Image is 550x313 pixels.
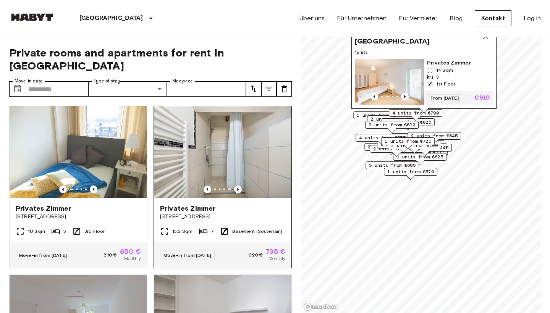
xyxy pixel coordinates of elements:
[391,133,445,145] div: Map marker
[370,93,378,100] button: Previous image
[15,78,43,84] label: Move-in date
[19,252,67,258] span: Move-in from [DATE]
[90,186,97,193] button: Previous image
[9,46,292,72] span: Private rooms and apartments for rent in [GEOGRAPHIC_DATA]
[63,228,66,235] span: 5
[475,10,511,26] a: Kontakt
[277,81,292,97] button: tune
[392,110,439,116] span: 4 units from €790
[355,59,493,105] a: Previous imagePrevious imagePrivates Zimmer14 Sqm31st FloorFrom [DATE]€910
[402,144,448,151] span: 3 units from €745
[359,134,406,141] span: 4 units from €755
[154,106,292,268] a: Previous imagePrevious imagePrivates Zimmer[STREET_ADDRESS]15.3 Sqm7Basement (Souterrain)Move-in ...
[399,14,437,23] a: Für Vermieter
[9,106,147,268] a: Marketing picture of unit DE-02-011-001-01HFPrevious imagePrevious imagePrivates Zimmer[STREET_AD...
[396,153,443,160] span: 3 units from €625
[299,14,325,23] a: Über uns
[436,81,455,87] span: 1st Floor
[393,153,446,165] div: Map marker
[9,13,55,21] img: Habyt
[384,168,437,180] div: Map marker
[16,204,71,213] span: Privates Zimmer
[234,186,242,193] button: Previous image
[366,161,419,173] div: Map marker
[524,14,541,23] a: Log in
[351,24,497,113] div: Map marker
[269,255,285,262] span: Monthly
[204,186,211,193] button: Previous image
[356,134,409,146] div: Map marker
[261,81,277,97] button: tune
[28,228,45,235] span: 10 Sqm
[79,14,143,23] p: [GEOGRAPHIC_DATA]
[385,138,431,145] span: 1 units from €725
[367,115,421,127] div: Map marker
[395,134,441,140] span: 3 units from €800
[124,255,141,262] span: Monthly
[211,228,214,235] span: 7
[370,116,417,123] span: 2 units from €810
[401,93,409,100] button: Previous image
[389,109,442,121] div: Map marker
[373,145,420,152] span: 2 units from €690
[377,141,430,153] div: Map marker
[365,121,419,133] div: Map marker
[450,14,463,23] a: Blog
[408,132,461,144] div: Map marker
[385,119,431,126] span: 2 units from €825
[369,162,416,169] span: 3 units from €605
[427,94,462,102] span: From [DATE]
[381,118,435,130] div: Map marker
[94,78,120,84] label: Type of stay
[10,81,25,97] button: Choose date
[266,248,285,255] span: 735 €
[249,252,263,258] span: 920 €
[436,67,453,74] span: 14 Sqm
[160,213,285,221] span: [STREET_ADDRESS]
[246,81,261,97] button: tune
[474,95,490,101] p: €910
[10,106,147,198] img: Marketing picture of unit DE-02-011-001-01HF
[59,186,67,193] button: Previous image
[353,111,407,123] div: Map marker
[368,144,414,150] span: 3 units from €785
[104,252,117,258] span: 810 €
[232,228,282,235] span: Basement (Souterrain)
[436,74,439,81] span: 3
[163,252,211,258] span: Move-in from [DATE]
[160,204,215,213] span: Privates Zimmer
[303,302,337,311] a: Mapbox logo
[337,14,387,23] a: Für Unternehmen
[391,142,438,149] span: 2 units from €700
[120,248,141,255] span: 650 €
[381,137,435,149] div: Map marker
[355,59,424,105] img: Marketing picture of unit DE-02-037-01M
[84,228,105,235] span: 3rd Floor
[172,228,192,235] span: 15.3 Sqm
[154,106,291,198] img: Marketing picture of unit DE-02-004-006-05HF
[370,145,423,157] div: Map marker
[355,49,493,56] span: 1 units
[387,168,434,175] span: 1 units from €570
[364,143,418,155] div: Map marker
[369,121,415,128] span: 3 units from €630
[16,213,141,221] span: [STREET_ADDRESS]
[411,132,458,139] span: 2 units from €645
[172,78,193,84] label: Max price
[357,112,403,119] span: 1 units from €690
[427,59,490,67] span: Privates Zimmer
